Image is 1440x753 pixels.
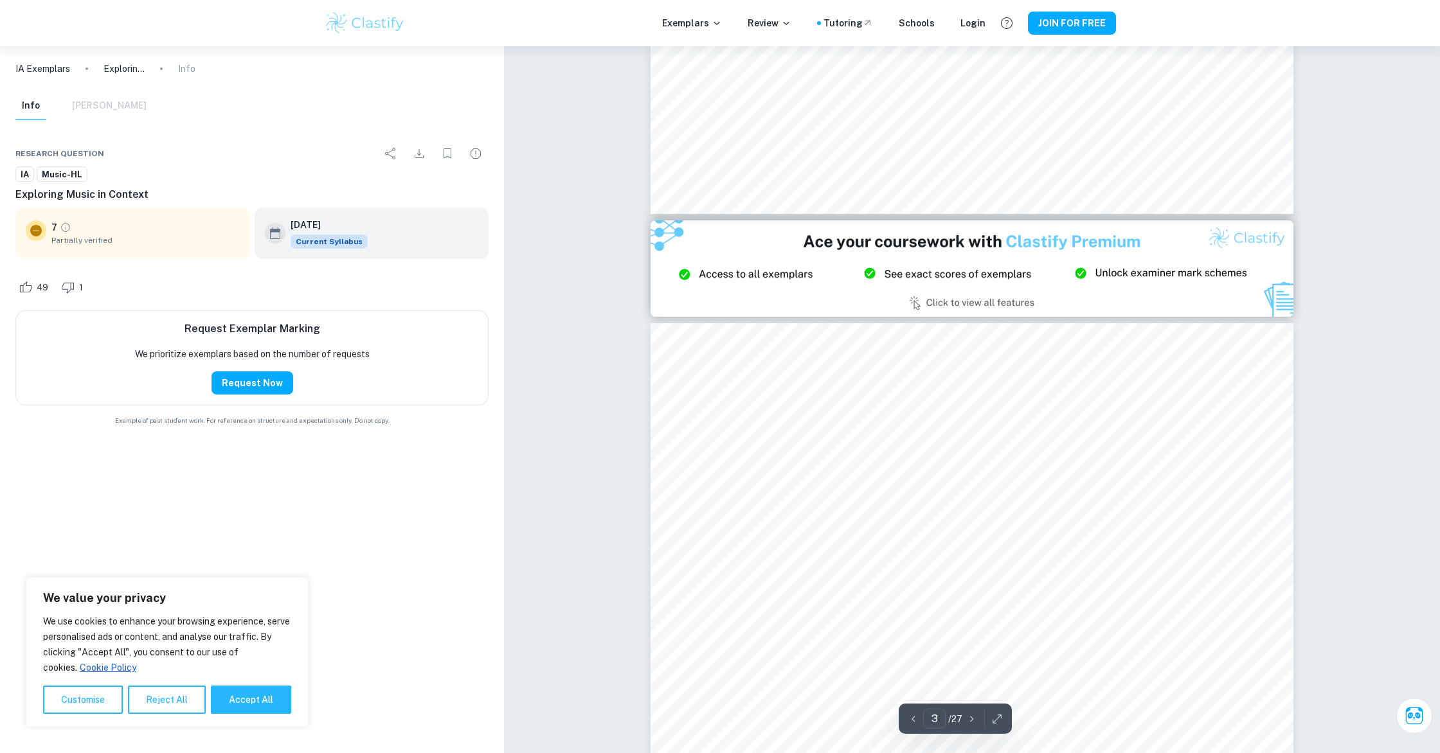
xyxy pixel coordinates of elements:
[15,166,34,182] a: IA
[324,10,406,36] img: Clastify logo
[128,686,206,714] button: Reject All
[960,16,986,30] a: Login
[748,16,791,30] p: Review
[184,321,320,337] h6: Request Exemplar Marking
[43,614,291,675] p: We use cookies to enhance your browsing experience, serve personalised ads or content, and analys...
[15,416,489,425] span: Example of past student work. For reference on structure and expectations only. Do not copy.
[60,222,71,233] a: Grade partially verified
[15,148,104,159] span: Research question
[996,12,1018,34] button: Help and Feedback
[291,218,357,232] h6: [DATE]
[291,235,368,249] div: This exemplar is based on the current syllabus. Feel free to refer to it for inspiration/ideas wh...
[406,141,432,166] div: Download
[15,92,46,120] button: Info
[26,577,309,727] div: We value your privacy
[899,16,935,30] a: Schools
[212,371,293,394] button: Request Now
[79,662,137,673] a: Cookie Policy
[435,141,460,166] div: Bookmark
[43,686,123,714] button: Customise
[824,16,873,30] a: Tutoring
[1396,698,1432,734] button: Ask Clai
[37,168,87,181] span: Music-HL
[16,168,33,181] span: IA
[104,62,145,76] p: Exploring Music in Context
[15,62,70,76] a: IA Exemplars
[948,712,962,726] p: / 27
[463,141,489,166] div: Report issue
[178,62,195,76] p: Info
[135,347,370,361] p: We prioritize exemplars based on the number of requests
[15,277,55,297] div: Like
[43,590,291,606] p: We value your privacy
[1028,12,1116,35] button: JOIN FOR FREE
[662,16,722,30] p: Exemplars
[30,281,55,294] span: 49
[291,235,368,249] span: Current Syllabus
[211,686,291,714] button: Accept All
[15,187,489,202] h6: Exploring Music in Context
[51,235,239,246] span: Partially verified
[58,277,90,297] div: Dislike
[378,141,404,166] div: Share
[51,220,57,235] p: 7
[37,166,87,182] a: Music-HL
[72,281,90,294] span: 1
[651,220,1293,317] img: Ad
